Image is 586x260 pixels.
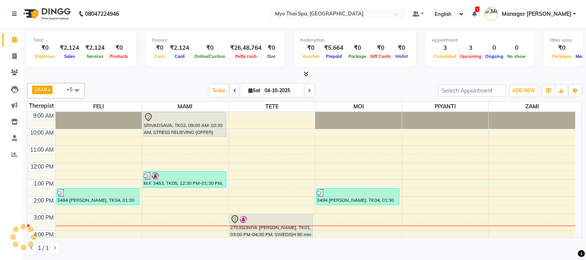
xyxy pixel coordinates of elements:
div: ₹26,48,764 [227,44,265,52]
div: 3 [432,44,458,52]
div: ₹2,124 [57,44,82,52]
div: ₹0 [368,44,393,52]
span: Upcoming [458,54,483,59]
span: Petty cash [233,54,259,59]
span: +5 [66,86,78,92]
span: Ongoing [483,54,505,59]
span: ADD NEW [512,88,535,93]
div: ₹0 [347,44,368,52]
button: ADD NEW [510,85,537,96]
div: 1:00 PM [32,180,55,188]
span: Services [85,54,105,59]
a: x [47,86,50,93]
div: ₹0 [33,44,57,52]
span: Expenses [33,54,57,59]
span: MAMI [142,102,228,111]
div: ₹5,664 [321,44,347,52]
span: Wallet [393,54,410,59]
div: Redemption [300,37,410,44]
div: M.K 3453, TK05, 12:30 PM-01:30 PM, TRADITIONAL THAI DRY 60 min [143,172,226,187]
img: logo [20,3,73,25]
div: 9:00 AM [32,112,55,120]
div: 2703SONIYA [PERSON_NAME], TK01, 03:00 PM-04:30 PM, SWEDISH 90 min [230,214,313,239]
span: Prepaid [324,54,344,59]
span: MOI [315,102,401,111]
div: ₹0 [393,44,410,52]
div: ₹0 [300,44,321,52]
span: PIYANTI [402,102,488,111]
div: 3:00 PM [32,214,55,222]
span: Online/Custom [192,54,227,59]
a: 1 [472,10,477,17]
div: 3 [458,44,483,52]
div: ₹0 [192,44,227,52]
span: Sat [246,88,262,93]
div: SRIVADSAVA, TK02, 09:00 AM-10:30 AM, STRESS RELIEVING {OFFER} [143,112,226,137]
span: Today [209,84,229,96]
span: Packages [550,54,574,59]
span: 1 / 1 [38,244,49,252]
span: No show [505,54,528,59]
div: ₹0 [265,44,278,52]
span: TETE [229,102,315,111]
div: ₹0 [152,44,167,52]
div: 3494 [PERSON_NAME], TK04, 01:30 PM-02:30 PM, SWEDISH 60 min [316,189,399,205]
div: 12:00 PM [29,163,55,171]
div: Therapist [27,102,55,110]
div: Total [33,37,130,44]
div: 4:00 PM [32,231,55,239]
span: 1 [475,7,479,12]
div: ₹0 [108,44,130,52]
span: ZAMI [34,86,47,93]
div: 0 [505,44,528,52]
div: Finance [152,37,278,44]
span: Products [108,54,130,59]
div: Appointment [432,37,528,44]
span: Completed [432,54,458,59]
span: Voucher [300,54,321,59]
input: Search Appointment [438,84,506,96]
b: 08047224946 [85,3,119,25]
span: Manager [PERSON_NAME] [502,10,571,18]
span: Package [347,54,368,59]
div: 0 [483,44,505,52]
span: Cash [152,54,167,59]
div: 11:00 AM [29,146,55,154]
div: 2:00 PM [32,197,55,205]
img: Manager Yesha [484,7,498,20]
div: 3494 [PERSON_NAME], TK04, 01:30 PM-02:30 PM, SWEDISH 60 min [57,189,139,205]
span: ZAMI [489,102,575,111]
span: Sales [62,54,77,59]
div: ₹0 [550,44,574,52]
input: 2025-10-04 [262,85,301,96]
div: ₹2,124 [82,44,108,52]
span: Card [173,54,187,59]
span: FELI [56,102,142,111]
span: Gift Cards [368,54,393,59]
div: ₹2,124 [167,44,192,52]
div: 10:00 AM [29,129,55,137]
span: Due [265,54,277,59]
